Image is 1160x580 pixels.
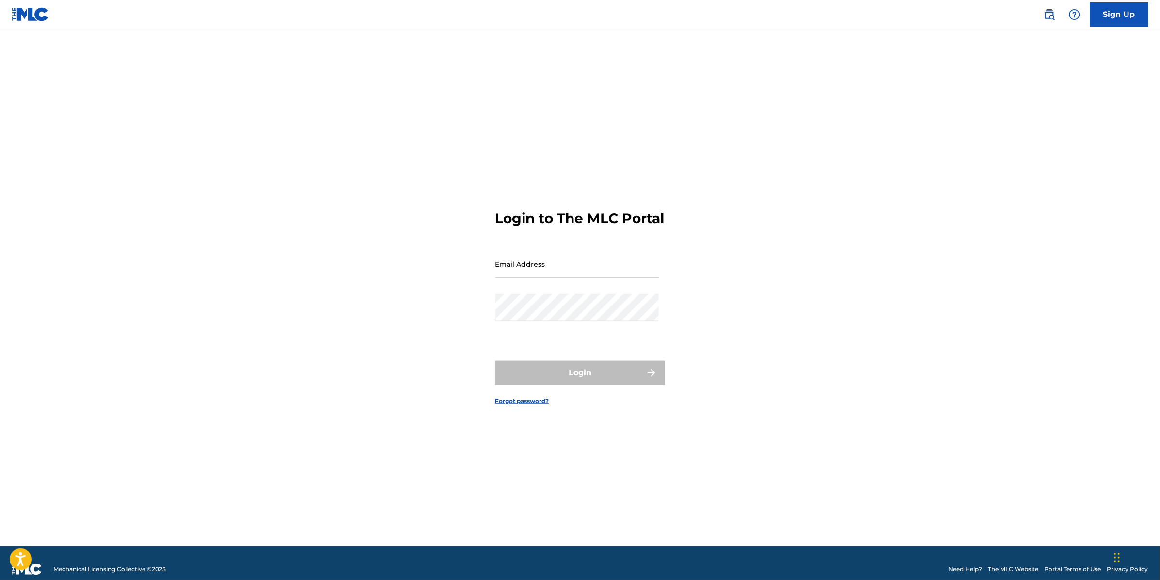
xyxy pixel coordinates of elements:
[988,565,1039,574] a: The MLC Website
[1107,565,1148,574] a: Privacy Policy
[495,397,549,405] a: Forgot password?
[495,210,665,227] h3: Login to The MLC Portal
[53,565,166,574] span: Mechanical Licensing Collective © 2025
[1065,5,1084,24] div: Help
[1045,565,1101,574] a: Portal Terms of Use
[1114,543,1120,572] div: Trascina
[1044,9,1055,20] img: search
[1112,533,1160,580] div: Widget chat
[12,564,42,575] img: logo
[949,565,983,574] a: Need Help?
[1112,533,1160,580] iframe: Chat Widget
[1090,2,1148,27] a: Sign Up
[1069,9,1081,20] img: help
[1040,5,1059,24] a: Public Search
[12,7,49,21] img: MLC Logo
